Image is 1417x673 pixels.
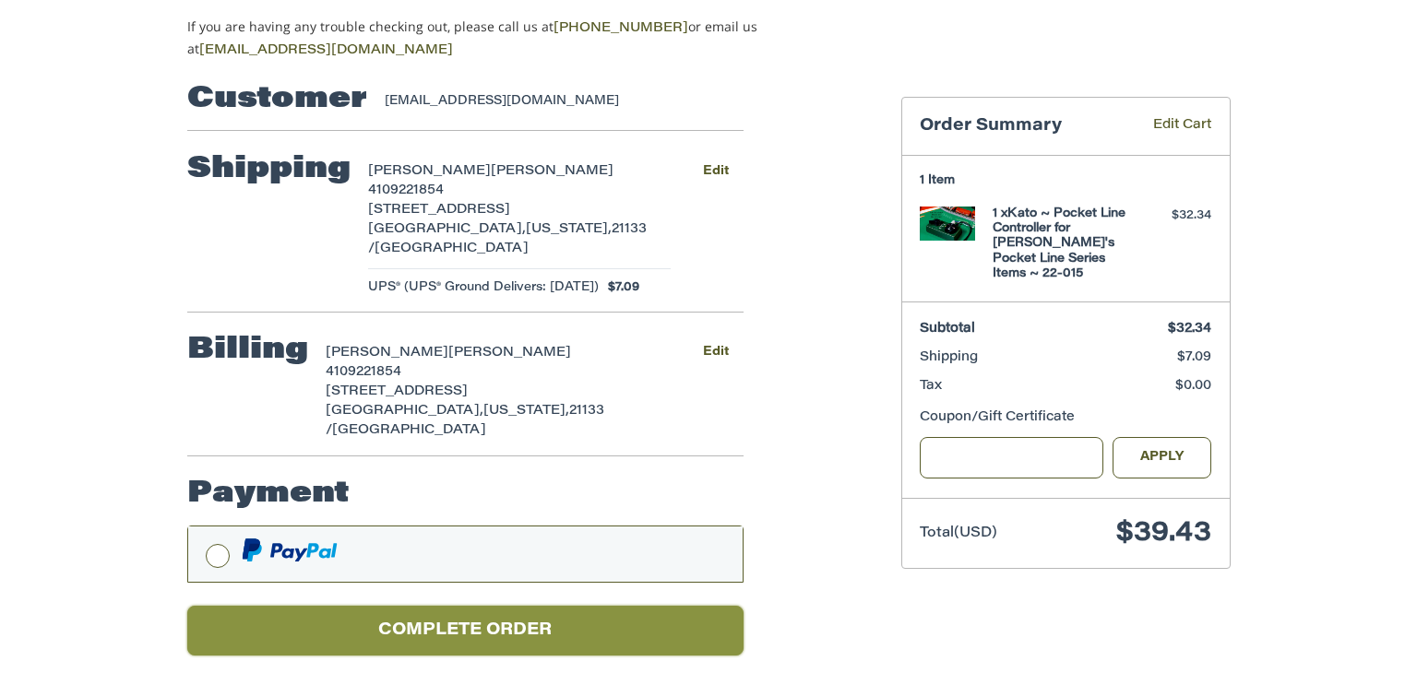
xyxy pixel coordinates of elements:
[187,17,816,61] p: If you are having any trouble checking out, please call us at or email us at
[326,385,468,398] span: [STREET_ADDRESS]
[1126,116,1211,137] a: Edit Cart
[368,223,526,236] span: [GEOGRAPHIC_DATA],
[187,476,350,513] h2: Payment
[199,44,453,57] a: [EMAIL_ADDRESS][DOMAIN_NAME]
[689,158,744,184] button: Edit
[1175,380,1211,393] span: $0.00
[1116,520,1211,548] span: $39.43
[1168,323,1211,336] span: $32.34
[920,323,975,336] span: Subtotal
[368,204,510,217] span: [STREET_ADDRESS]
[920,408,1211,428] div: Coupon/Gift Certificate
[326,405,604,437] span: 21133 /
[187,81,367,118] h2: Customer
[920,437,1103,478] input: Gift Certificate or Coupon Code
[920,380,942,393] span: Tax
[187,332,308,369] h2: Billing
[920,351,978,364] span: Shipping
[599,278,639,297] span: $7.09
[385,92,725,111] div: [EMAIL_ADDRESS][DOMAIN_NAME]
[526,223,612,236] span: [US_STATE],
[483,405,569,418] span: [US_STATE],
[920,116,1126,137] h3: Order Summary
[326,347,448,360] span: [PERSON_NAME]
[187,151,351,188] h2: Shipping
[448,347,571,360] span: [PERSON_NAME]
[326,366,401,379] span: 4109221854
[993,207,1134,281] h4: 1 x Kato ~ Pocket Line Controller for [PERSON_NAME]'s Pocket Line Series Items ~ 22-015
[689,339,744,366] button: Edit
[1138,207,1211,225] div: $32.34
[920,173,1211,188] h3: 1 Item
[332,424,486,437] span: [GEOGRAPHIC_DATA]
[326,405,483,418] span: [GEOGRAPHIC_DATA],
[920,526,997,540] span: Total (USD)
[554,22,688,35] a: [PHONE_NUMBER]
[242,538,338,561] img: PayPal icon
[368,184,444,197] span: 4109221854
[1177,351,1211,364] span: $7.09
[375,242,529,255] span: [GEOGRAPHIC_DATA]
[368,165,491,178] span: [PERSON_NAME]
[491,165,613,178] span: [PERSON_NAME]
[368,278,599,297] span: UPS® (UPS® Ground Delivers: [DATE])
[1113,437,1212,478] button: Apply
[187,606,744,656] button: Complete order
